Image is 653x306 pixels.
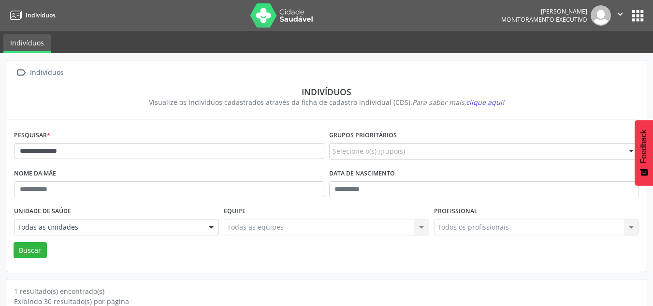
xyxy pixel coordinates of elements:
label: Grupos prioritários [329,128,397,143]
div: Visualize os indivíduos cadastrados através da ficha de cadastro individual (CDS). [21,97,632,107]
button: apps [629,7,646,24]
button: Feedback - Mostrar pesquisa [635,120,653,186]
a: Indivíduos [3,34,51,53]
span: clique aqui! [466,98,504,107]
a: Indivíduos [7,7,56,23]
div: 1 resultado(s) encontrado(s) [14,286,639,296]
a:  Indivíduos [14,66,65,80]
span: Indivíduos [26,11,56,19]
i:  [615,9,625,19]
label: Data de nascimento [329,166,395,181]
span: Feedback [639,130,648,163]
label: Equipe [224,204,246,219]
button: Buscar [14,242,47,259]
div: [PERSON_NAME] [501,7,587,15]
div: Indivíduos [21,87,632,97]
i:  [14,66,28,80]
i: Para saber mais, [412,98,504,107]
label: Unidade de saúde [14,204,71,219]
label: Profissional [434,204,478,219]
span: Todas as unidades [17,222,199,232]
button:  [611,5,629,26]
span: Monitoramento Executivo [501,15,587,24]
label: Nome da mãe [14,166,56,181]
div: Indivíduos [28,66,65,80]
img: img [591,5,611,26]
label: Pesquisar [14,128,50,143]
span: Selecione o(s) grupo(s) [333,146,405,156]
